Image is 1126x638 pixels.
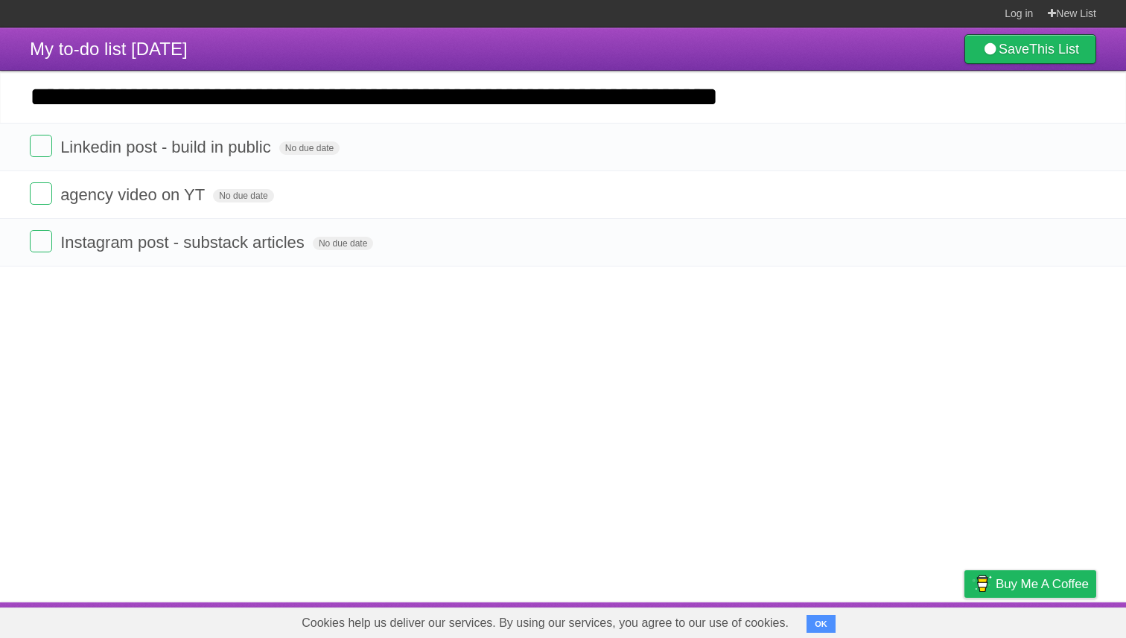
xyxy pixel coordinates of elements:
label: Done [30,182,52,205]
label: Done [30,230,52,252]
label: Done [30,135,52,157]
a: Privacy [945,606,984,634]
span: Instagram post - substack articles [60,233,308,252]
a: Suggest a feature [1002,606,1096,634]
span: No due date [213,189,273,202]
a: About [766,606,798,634]
span: No due date [313,237,373,250]
a: Terms [894,606,927,634]
a: Buy me a coffee [964,570,1096,598]
span: Buy me a coffee [996,571,1089,597]
span: My to-do list [DATE] [30,39,188,59]
a: SaveThis List [964,34,1096,64]
button: OK [807,615,836,633]
span: No due date [279,141,340,155]
span: agency video on YT [60,185,209,204]
img: Buy me a coffee [972,571,992,596]
span: Cookies help us deliver our services. By using our services, you agree to our use of cookies. [287,608,804,638]
a: Developers [815,606,876,634]
b: This List [1029,42,1079,57]
span: Linkedin post - build in public [60,138,275,156]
